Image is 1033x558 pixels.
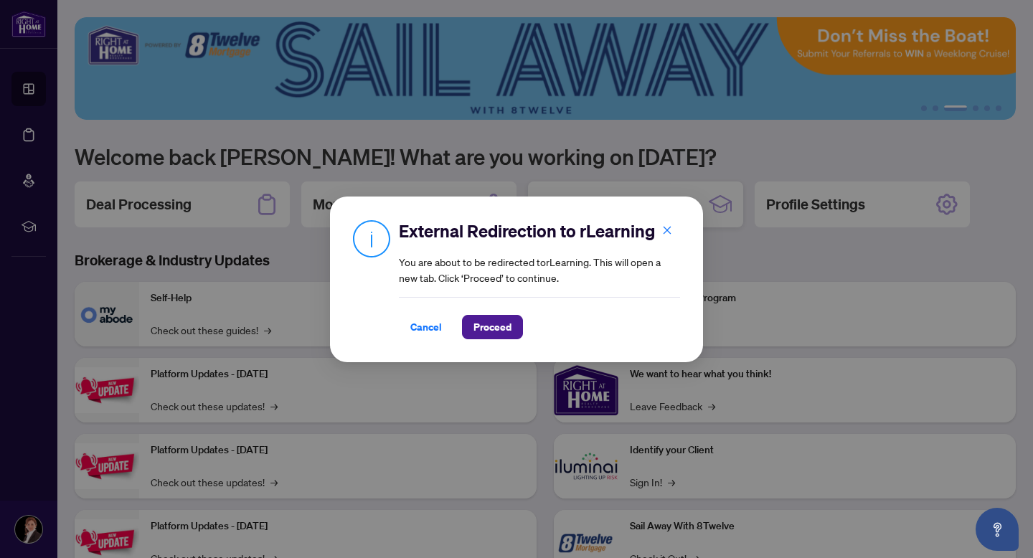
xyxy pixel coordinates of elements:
[399,219,680,242] h2: External Redirection to rLearning
[399,315,453,339] button: Cancel
[353,219,390,257] img: Info Icon
[662,224,672,235] span: close
[976,508,1019,551] button: Open asap
[410,316,442,339] span: Cancel
[399,219,680,339] div: You are about to be redirected to rLearning . This will open a new tab. Click ‘Proceed’ to continue.
[462,315,523,339] button: Proceed
[473,316,511,339] span: Proceed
